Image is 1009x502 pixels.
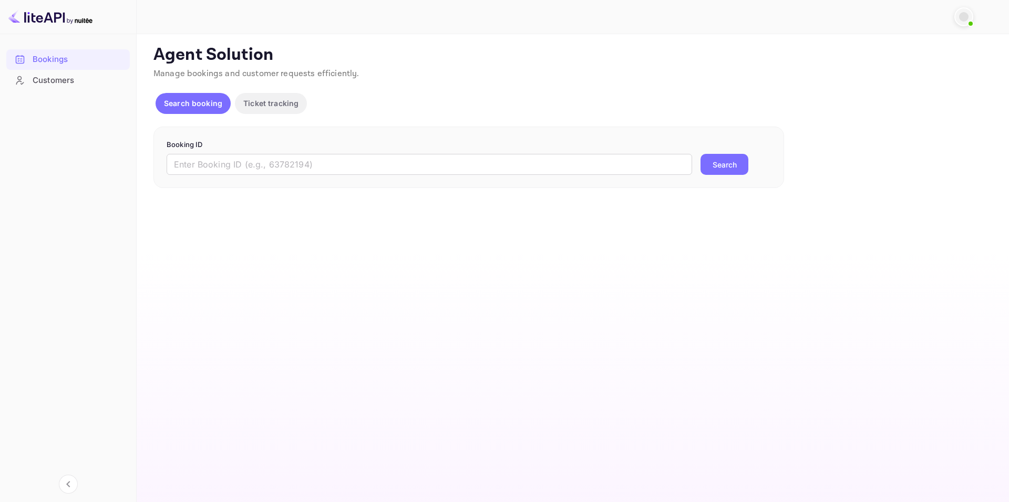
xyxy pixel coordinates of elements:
div: Customers [6,70,130,91]
div: Bookings [6,49,130,70]
input: Enter Booking ID (e.g., 63782194) [167,154,692,175]
p: Ticket tracking [243,98,298,109]
p: Booking ID [167,140,771,150]
p: Agent Solution [153,45,990,66]
button: Collapse navigation [59,475,78,494]
a: Bookings [6,49,130,69]
button: Search [701,154,748,175]
p: Search booking [164,98,222,109]
img: LiteAPI logo [8,8,92,25]
span: Manage bookings and customer requests efficiently. [153,68,359,79]
div: Bookings [33,54,125,66]
a: Customers [6,70,130,90]
div: Customers [33,75,125,87]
